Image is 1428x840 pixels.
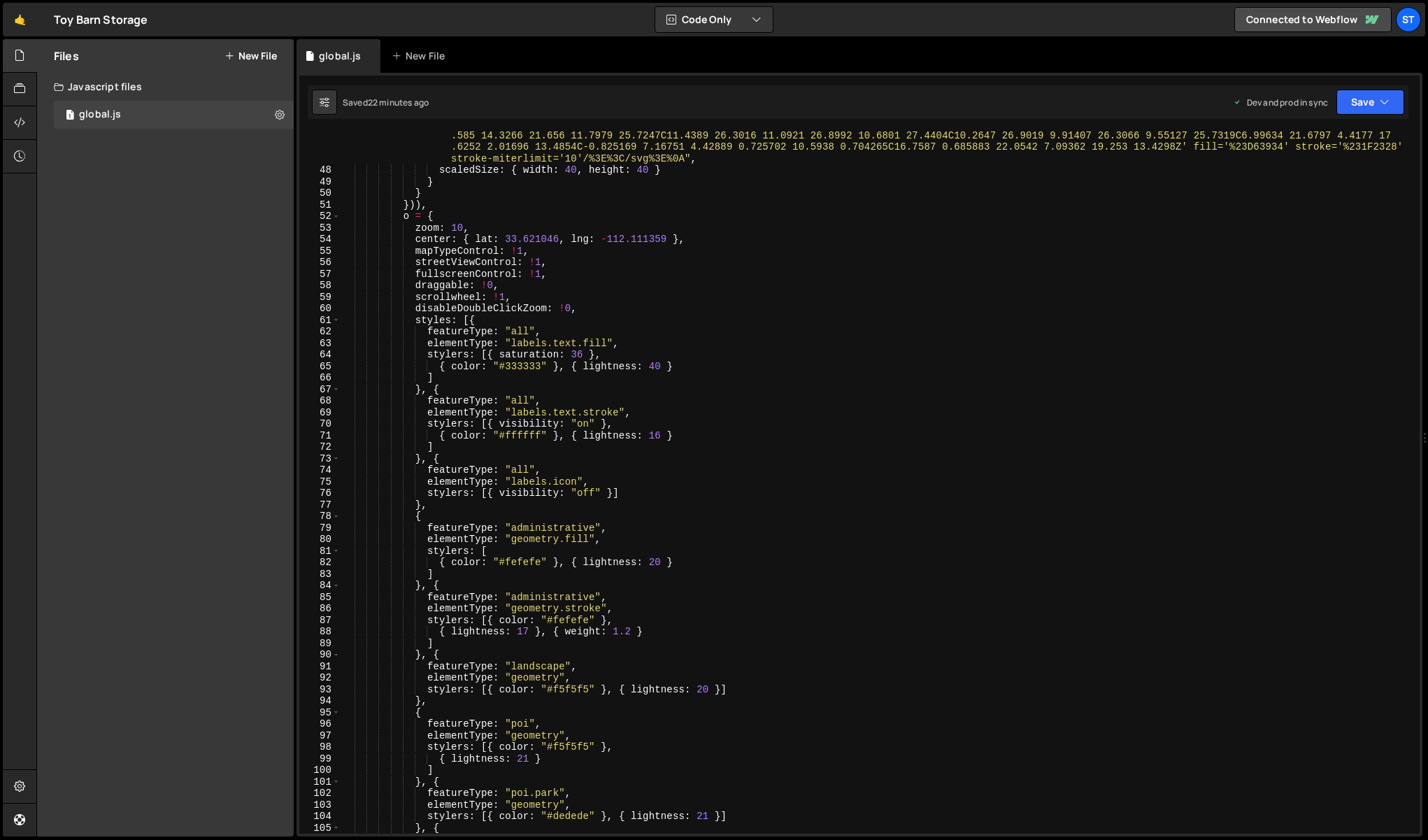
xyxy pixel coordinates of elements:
[299,280,341,292] div: 58
[299,788,341,799] div: 102
[299,118,341,164] div: 47
[37,73,294,101] div: Javascript files
[299,672,341,684] div: 92
[299,372,341,384] div: 66
[299,315,341,327] div: 61
[299,441,341,453] div: 72
[299,811,341,823] div: 104
[299,776,341,788] div: 101
[299,187,341,199] div: 50
[343,97,429,108] div: Saved
[299,487,341,499] div: 76
[299,638,341,650] div: 89
[299,257,341,269] div: 56
[299,661,341,673] div: 91
[319,49,361,63] div: global.js
[299,176,341,188] div: 49
[299,764,341,776] div: 100
[368,97,429,108] div: 22 minutes ago
[299,453,341,465] div: 73
[299,741,341,753] div: 98
[299,753,341,765] div: 99
[299,718,341,730] div: 96
[299,361,341,373] div: 65
[1233,97,1328,108] div: Dev and prod in sync
[299,326,341,338] div: 62
[299,418,341,430] div: 70
[299,234,341,245] div: 54
[299,464,341,476] div: 74
[1396,7,1421,32] a: ST
[299,499,341,511] div: 77
[299,384,341,396] div: 67
[299,695,341,707] div: 94
[66,111,74,122] span: 1
[299,534,341,546] div: 80
[299,684,341,696] div: 93
[299,245,341,257] div: 55
[299,592,341,604] div: 85
[299,269,341,280] div: 57
[299,707,341,719] div: 95
[392,49,450,63] div: New File
[1336,90,1404,115] button: Save
[299,615,341,627] div: 87
[299,823,341,834] div: 105
[299,799,341,811] div: 103
[54,48,79,64] h2: Files
[299,603,341,615] div: 86
[299,569,341,581] div: 83
[79,108,121,121] div: global.js
[54,11,148,28] div: Toy Barn Storage
[299,522,341,534] div: 79
[655,7,773,32] button: Code Only
[299,580,341,592] div: 84
[1234,7,1392,32] a: Connected to Webflow
[299,430,341,442] div: 71
[299,303,341,315] div: 60
[299,349,341,361] div: 64
[3,3,37,36] a: 🤙
[299,476,341,488] div: 75
[299,222,341,234] div: 53
[299,546,341,557] div: 81
[299,407,341,419] div: 69
[299,211,341,222] div: 52
[299,626,341,638] div: 88
[299,395,341,407] div: 68
[299,292,341,304] div: 59
[54,101,294,129] div: 16992/46607.js
[224,50,277,62] button: New File
[299,649,341,661] div: 90
[299,730,341,742] div: 97
[299,557,341,569] div: 82
[299,511,341,522] div: 78
[299,164,341,176] div: 48
[299,199,341,211] div: 51
[299,338,341,350] div: 63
